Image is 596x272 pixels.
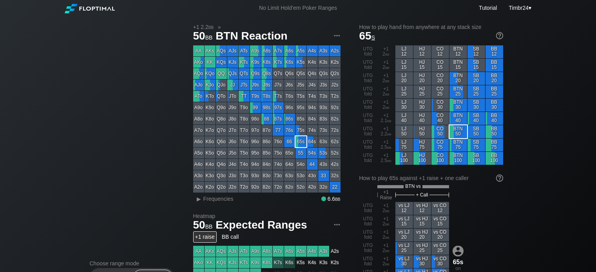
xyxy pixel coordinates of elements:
div: 63o [284,170,295,181]
div: 86s [284,113,295,124]
div: KTo [205,91,216,102]
div: J3o [227,170,238,181]
div: Q6o [216,136,227,147]
div: A2o [193,182,204,193]
span: bb [385,221,389,227]
div: BTN 75 [449,139,467,151]
div: 55 [295,148,306,159]
div: J5o [227,148,238,159]
div: T5s [295,91,306,102]
div: J2o [227,182,238,193]
div: K7s [273,57,284,68]
div: Q4s [307,68,318,79]
div: 84s [307,113,318,124]
span: bb [385,91,389,97]
div: vs LJ 12 [395,202,413,215]
div: K8s [261,57,272,68]
div: BTN 12 [449,45,467,58]
div: LJ 15 [395,59,413,72]
span: +1 Raise [380,189,392,200]
div: T6s [284,91,295,102]
div: SB 30 [467,99,485,112]
h2: Heatmap [193,213,341,219]
div: JJ [227,79,238,90]
div: SB 20 [467,72,485,85]
div: UTG fold [359,215,377,228]
div: A8s [261,45,272,56]
div: K9o [205,102,216,113]
div: BB 100 [485,152,503,165]
div: 93o [250,170,261,181]
div: BB 20 [485,72,503,85]
div: 65o [284,148,295,159]
div: 32o [318,182,329,193]
span: bb [385,78,389,83]
h2: How to play hand from anywhere at any stack size [359,24,503,30]
span: » [214,24,225,30]
img: help.32db89a4.svg [495,31,504,40]
div: J6o [227,136,238,147]
div: ▾ [507,4,532,12]
div: HJ 30 [413,99,431,112]
div: +1 2.2 [377,125,395,138]
div: BB call [220,231,241,243]
div: K4o [205,159,216,170]
div: 62o [284,182,295,193]
div: A5o [193,148,204,159]
div: vs LJ 20 [395,229,413,241]
div: +1 2 [377,72,395,85]
span: s [371,32,375,41]
div: AKs [205,45,216,56]
div: K6s [284,57,295,68]
div: 87s [273,113,284,124]
div: vs CO 12 [431,202,449,215]
div: A9o [193,102,204,113]
span: 65 [359,30,375,42]
div: 52o [295,182,306,193]
div: ATo [193,91,204,102]
div: T2o [239,182,250,193]
div: 96o [250,136,261,147]
div: AJo [193,79,204,90]
div: A8o [193,113,204,124]
div: CO 40 [431,112,449,125]
div: HJ 75 [413,139,431,151]
div: K7o [205,125,216,136]
div: 99 [250,102,261,113]
img: Floptimal logo [65,4,115,13]
div: AKo [193,57,204,68]
div: AA [193,45,204,56]
div: 76s [284,125,295,136]
div: J5s [295,79,306,90]
div: A6o [193,136,204,147]
div: UTG fold [359,99,377,112]
div: CO 75 [431,139,449,151]
a: Tutorial [479,5,497,11]
div: QTs [239,68,250,79]
div: KQo [205,68,216,79]
div: Q7o [216,125,227,136]
div: A3o [193,170,204,181]
div: BB 12 [485,45,503,58]
div: +1 2.5 [377,152,395,165]
div: T9o [239,102,250,113]
div: CO 20 [431,72,449,85]
div: 53o [295,170,306,181]
div: 86o [261,136,272,147]
div: J4s [307,79,318,90]
span: Frequencies [203,196,234,202]
div: 64o [284,159,295,170]
div: BTN 20 [449,72,467,85]
div: 72s [330,125,341,136]
div: 43s [318,159,329,170]
div: T8o [239,113,250,124]
div: How to play 65s against +1 raise + one caller [359,175,503,181]
div: vs HJ 15 [413,215,431,228]
div: UTG fold [359,139,377,151]
div: 42s [330,159,341,170]
div: K4s [307,57,318,68]
div: K2s [330,57,341,68]
div: 83o [261,170,272,181]
div: TT [239,91,250,102]
div: Q4o [216,159,227,170]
